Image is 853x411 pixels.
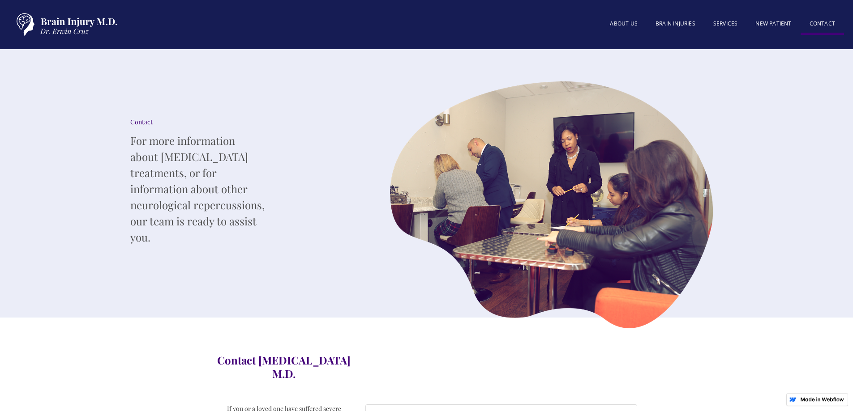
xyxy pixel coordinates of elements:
img: Made in Webflow [800,397,844,402]
a: home [9,9,121,40]
a: SERVICES [704,15,747,33]
div: Contact [130,118,265,127]
a: Contact [801,15,844,35]
p: For more information about [MEDICAL_DATA] treatments, or for information about other neurological... [130,132,265,245]
h3: Contact [MEDICAL_DATA] M.D. [216,353,352,380]
a: BRAIN INJURIES [647,15,704,33]
a: About US [601,15,647,33]
a: New patient [746,15,800,33]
